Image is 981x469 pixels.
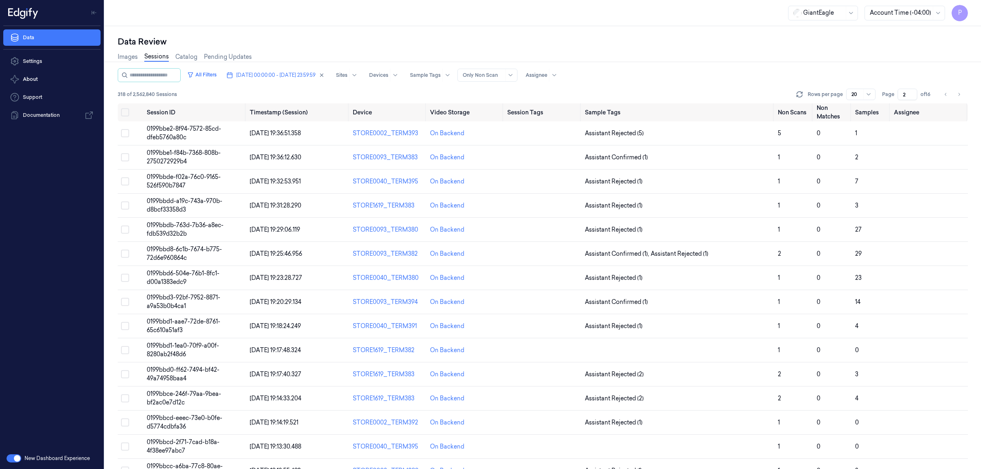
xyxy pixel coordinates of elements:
span: 0199bbd6-504e-76b1-8fc1-d00a1383edc9 [147,270,219,286]
span: Assistant Rejected (1) [585,322,643,331]
div: On Backend [430,226,464,234]
div: STORE0093_TERM394 [353,298,423,306]
span: 0 [817,250,820,257]
span: 0 [817,226,820,233]
span: Assistant Rejected (1) [585,226,643,234]
span: 0 [817,202,820,209]
button: Select row [121,298,129,306]
span: 4 [855,322,858,330]
a: Settings [3,53,101,69]
span: Assistant Rejected (2) [585,394,644,403]
span: 0 [817,443,820,450]
span: of 16 [921,91,934,98]
span: 0199bbd1-aae7-72de-8761-65c610a51af3 [147,318,220,334]
span: 1 [778,178,780,185]
div: STORE0040_TERM380 [353,274,423,282]
span: 0199bbd3-92bf-7952-8871-a9a53b0b4ca1 [147,294,220,310]
span: P [952,5,968,21]
div: STORE1619_TERM382 [353,346,423,355]
div: On Backend [430,322,464,331]
span: 0199bbde-f02a-76c0-9165-526f590b7847 [147,173,221,189]
button: Go to previous page [940,89,952,100]
div: On Backend [430,346,464,355]
a: Support [3,89,101,105]
button: Select row [121,274,129,282]
div: On Backend [430,201,464,210]
span: 0 [855,443,859,450]
span: Assistant Rejected (1) [585,177,643,186]
span: 0 [817,395,820,402]
span: 0 [855,346,859,354]
span: 5 [778,130,781,137]
div: On Backend [430,394,464,403]
span: 3 [855,371,858,378]
span: 1 [778,226,780,233]
span: 0 [817,419,820,426]
span: 1 [778,202,780,209]
span: [DATE] 19:14:19.521 [250,419,298,426]
span: [DATE] 19:29:06.119 [250,226,300,233]
span: [DATE] 19:18:24.249 [250,322,301,330]
span: 0199bbdb-763d-7b36-a8ec-fdb539d32b2b [147,221,224,237]
span: 2 [855,154,858,161]
span: [DATE] 19:31:28.290 [250,202,301,209]
div: STORE0093_TERM382 [353,250,423,258]
span: 0199bbcd-2f71-7cad-b18a-4f38ee97abc7 [147,438,219,454]
th: Video Storage [427,103,504,121]
th: Non Scans [775,103,813,121]
span: [DATE] 19:36:51.358 [250,130,301,137]
button: [DATE] 00:00:00 - [DATE] 23:59:59 [223,69,328,82]
span: 0 [817,371,820,378]
button: Select row [121,153,129,161]
span: Assistant Rejected (1) [651,250,708,258]
th: Timestamp (Session) [246,103,349,121]
span: Assistant Rejected (1) [585,274,643,282]
span: 2 [778,250,781,257]
span: [DATE] 19:32:53.951 [250,178,301,185]
span: Assistant Rejected (2) [585,370,644,379]
div: On Backend [430,250,464,258]
span: 1 [778,419,780,426]
button: Toggle Navigation [87,6,101,19]
span: 1 [855,130,857,137]
div: On Backend [430,153,464,162]
div: On Backend [430,129,464,138]
div: STORE0040_TERM391 [353,322,423,331]
span: 0199bbcd-eeec-73e0-b0fe-d5774cdbfa36 [147,414,222,430]
span: 3 [855,202,858,209]
span: Page [882,91,894,98]
span: 0199bbe2-8f94-7572-85cd-dfeb5760a80c [147,125,221,141]
button: Select row [121,418,129,427]
button: Select row [121,322,129,330]
span: [DATE] 19:23:28.727 [250,274,302,281]
a: Images [118,53,138,61]
nav: pagination [940,89,965,100]
span: 4 [855,395,858,402]
span: Assistant Confirmed (1) [585,153,648,162]
span: Assistant Confirmed (1) [585,298,648,306]
button: Go to next page [953,89,965,100]
span: 0199bbe1-f84b-7368-808b-2750272929b4 [147,149,221,165]
div: STORE0040_TERM395 [353,442,423,451]
span: 0 [817,322,820,330]
span: 1 [778,154,780,161]
span: 1 [778,298,780,306]
span: [DATE] 19:25:46.956 [250,250,302,257]
th: Device [349,103,427,121]
div: On Backend [430,442,464,451]
div: STORE0002_TERM393 [353,129,423,138]
span: 14 [855,298,860,306]
a: Pending Updates [204,53,252,61]
span: Assistant Confirmed (1) , [585,250,651,258]
span: 0 [817,130,820,137]
span: 0199bbd0-ff62-7494-bf42-49a74958baa4 [147,366,219,382]
button: Select row [121,129,129,137]
span: 318 of 2,562,840 Sessions [118,91,177,98]
div: STORE0002_TERM392 [353,418,423,427]
span: [DATE] 19:13:30.488 [250,443,301,450]
a: Catalog [175,53,197,61]
th: Non Matches [813,103,852,121]
a: Data [3,29,101,46]
span: 0199bbdd-a19c-743a-970b-d8bcf33358d3 [147,197,222,213]
span: 0 [817,298,820,306]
